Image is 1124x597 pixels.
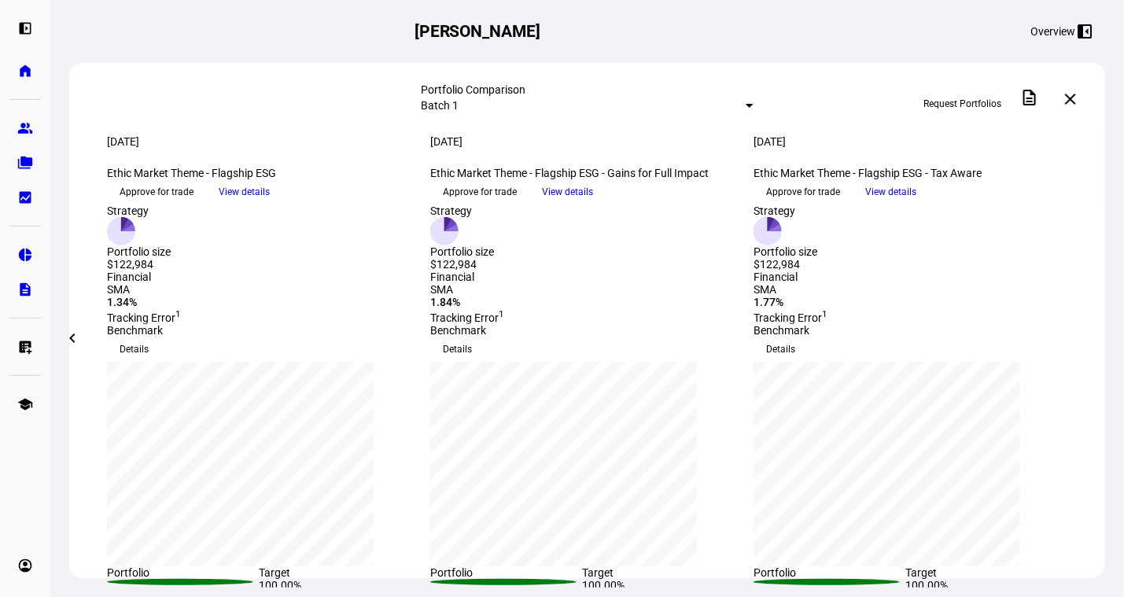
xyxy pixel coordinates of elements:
[17,247,33,263] eth-mat-symbol: pie_chart
[17,339,33,355] eth-mat-symbol: list_alt_add
[107,362,374,566] div: chart, 1 series
[754,167,1058,179] div: Ethic Market Theme - Flagship ESG - Tax Aware
[583,566,735,579] div: Target
[529,185,606,197] a: View details
[17,20,33,36] eth-mat-symbol: left_panel_open
[430,179,529,205] button: Approve for trade
[107,271,411,283] div: Financial
[853,185,929,197] a: View details
[120,337,149,362] span: Details
[107,337,161,362] button: Details
[430,324,735,337] div: Benchmark
[923,91,1001,116] span: Request Portfolios
[754,324,1058,337] div: Benchmark
[107,296,411,308] div: 1.34%
[430,271,735,283] div: Financial
[17,282,33,297] eth-mat-symbol: description
[206,180,282,204] button: View details
[906,566,1059,579] div: Target
[754,245,817,258] div: Portfolio size
[822,308,827,319] sup: 1
[415,22,540,41] h2: [PERSON_NAME]
[120,179,193,205] span: Approve for trade
[754,135,1058,148] div: [DATE]
[430,135,735,148] div: [DATE]
[754,205,817,217] div: Strategy
[9,239,41,271] a: pie_chart
[107,135,411,148] div: [DATE]
[107,167,411,179] div: Ethic Market Theme - Flagship ESG
[107,566,260,579] div: Portfolio
[430,283,735,296] div: SMA
[107,283,411,296] div: SMA
[63,329,82,348] mat-icon: chevron_left
[17,558,33,573] eth-mat-symbol: account_circle
[754,296,1058,308] div: 1.77%
[17,155,33,171] eth-mat-symbol: folder_copy
[1020,88,1039,107] mat-icon: description
[430,566,583,579] div: Portfolio
[9,182,41,213] a: bid_landscape
[260,566,412,579] div: Target
[107,258,171,271] div: $122,984
[107,205,171,217] div: Strategy
[107,245,171,258] div: Portfolio size
[107,324,411,337] div: Benchmark
[17,120,33,136] eth-mat-symbol: group
[754,283,1058,296] div: SMA
[17,63,33,79] eth-mat-symbol: home
[754,337,808,362] button: Details
[430,205,494,217] div: Strategy
[430,167,735,179] div: Ethic Market Theme - Flagship ESG - Gains for Full Impact
[17,190,33,205] eth-mat-symbol: bid_landscape
[754,271,1058,283] div: Financial
[754,311,827,324] span: Tracking Error
[9,274,41,305] a: description
[107,311,181,324] span: Tracking Error
[107,179,206,205] button: Approve for trade
[175,308,181,319] sup: 1
[1030,25,1075,38] div: Overview
[421,83,754,96] div: Portfolio Comparison
[206,185,282,197] a: View details
[430,362,697,566] div: chart, 1 series
[9,147,41,179] a: folder_copy
[17,396,33,412] eth-mat-symbol: school
[542,180,593,204] span: View details
[499,308,504,319] sup: 1
[219,180,270,204] span: View details
[865,180,916,204] span: View details
[754,258,817,271] div: $122,984
[443,179,517,205] span: Approve for trade
[430,311,504,324] span: Tracking Error
[430,337,485,362] button: Details
[853,180,929,204] button: View details
[1075,22,1094,41] mat-icon: left_panel_close
[754,566,906,579] div: Portfolio
[430,258,494,271] div: $122,984
[430,245,494,258] div: Portfolio size
[754,362,1020,566] div: chart, 1 series
[911,91,1014,116] button: Request Portfolios
[529,180,606,204] button: View details
[766,337,795,362] span: Details
[1018,19,1105,44] button: Overview
[1061,90,1080,109] mat-icon: close
[443,337,472,362] span: Details
[9,55,41,87] a: home
[421,99,459,112] mat-select-trigger: Batch 1
[766,179,840,205] span: Approve for trade
[430,296,735,308] div: 1.84%
[754,179,853,205] button: Approve for trade
[9,112,41,144] a: group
